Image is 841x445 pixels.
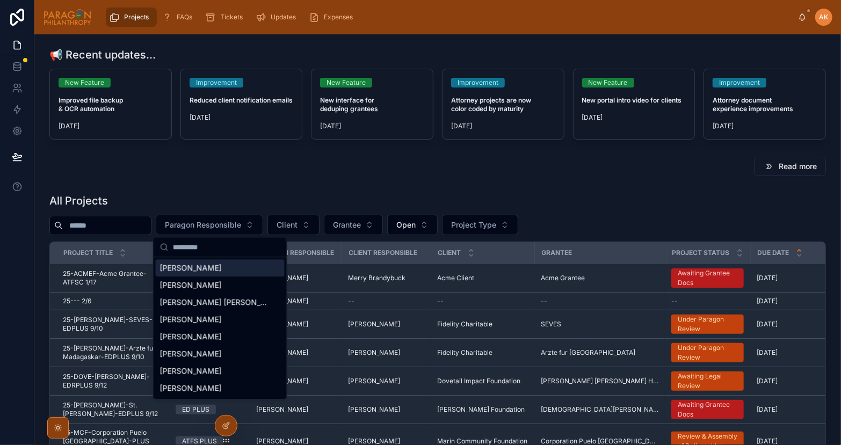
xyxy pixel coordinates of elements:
[451,122,555,130] span: [DATE]
[437,320,492,329] span: Fidelity Charitable
[159,8,200,27] a: FAQs
[671,371,744,391] a: Awaiting Legal Review
[582,113,686,122] span: [DATE]
[713,122,817,130] span: [DATE]
[320,122,424,130] span: [DATE]
[63,297,91,305] span: 25--- 2/6
[757,320,824,329] a: [DATE]
[541,320,561,329] span: SEVES
[106,8,157,27] a: Projects
[43,9,92,26] img: App logo
[437,377,528,385] a: Dovetail Impact Foundation
[442,215,518,235] button: Select Button
[348,348,424,357] a: [PERSON_NAME]
[59,122,163,130] span: [DATE]
[437,274,528,282] a: Acme Client
[65,78,104,87] div: New Feature
[59,96,125,113] strong: Improved file backup & OCR automation
[311,69,433,140] a: New FeatureNew interface for deduping grantees[DATE]
[437,348,528,357] a: Fidelity Charitable
[671,297,678,305] span: --
[256,274,335,282] a: [PERSON_NAME]
[333,220,361,230] span: Grantee
[757,405,778,414] span: [DATE]
[348,297,354,305] span: --
[757,348,824,357] a: [DATE]
[719,78,760,87] div: Improvement
[63,344,163,361] span: 25-[PERSON_NAME]-Arzte fur Madagaskar-EDPLUS 9/10
[541,320,658,329] a: SEVES
[202,8,251,27] a: Tickets
[271,13,296,21] span: Updates
[671,315,744,334] a: Under Paragon Review
[256,320,335,329] a: [PERSON_NAME]
[573,69,695,140] a: New FeatureNew portal intro video for clients[DATE]
[438,249,461,257] span: Client
[100,5,798,29] div: scrollable content
[327,78,366,87] div: New Feature
[256,405,308,414] span: [PERSON_NAME]
[253,8,304,27] a: Updates
[541,274,585,282] span: Acme Grantee
[176,405,243,414] a: ED PLUS
[757,274,824,282] a: [DATE]
[160,366,222,376] span: [PERSON_NAME]
[320,96,378,113] strong: New interface for deduping grantees
[541,348,658,357] a: Arzte fur [GEOGRAPHIC_DATA]
[757,405,824,414] a: [DATE]
[348,320,400,329] span: [PERSON_NAME]
[160,262,222,273] span: [PERSON_NAME]
[306,8,361,27] a: Expenses
[757,377,778,385] span: [DATE]
[820,13,829,21] span: AK
[182,405,209,414] div: ED PLUS
[348,377,400,385] span: [PERSON_NAME]
[678,371,737,391] div: Awaiting Legal Review
[758,249,789,257] span: Due Date
[221,13,243,21] span: Tickets
[582,96,682,104] strong: New portal intro video for clients
[256,377,335,385] a: [PERSON_NAME]
[541,405,658,414] a: [DEMOGRAPHIC_DATA][PERSON_NAME]
[160,314,222,325] span: [PERSON_NAME]
[257,249,335,257] span: Paragon Responsible
[713,96,793,113] strong: Attorney document experience improvements
[541,377,658,385] a: [PERSON_NAME] [PERSON_NAME] Health Trust LTD/GTE
[542,249,572,257] span: Grantee
[160,280,222,290] span: [PERSON_NAME]
[63,269,163,287] span: 25-ACMEF-Acme Grantee-ATFSC 1/17
[755,157,826,176] button: Read more
[267,215,320,235] button: Select Button
[49,193,108,208] h1: All Projects
[160,383,222,393] span: [PERSON_NAME]
[348,377,424,385] a: [PERSON_NAME]
[348,320,424,329] a: [PERSON_NAME]
[63,316,163,333] a: 25-[PERSON_NAME]-SEVES-EDPLUS 9/10
[757,297,824,305] a: [DATE]
[678,315,737,334] div: Under Paragon Review
[458,78,498,87] div: Improvement
[256,297,335,305] a: [PERSON_NAME]
[277,220,298,230] span: Client
[671,343,744,362] a: Under Paragon Review
[437,348,492,357] span: Fidelity Charitable
[190,96,293,104] strong: Reduced client notification emails
[589,78,628,87] div: New Feature
[160,297,267,308] span: [PERSON_NAME] [PERSON_NAME]
[348,274,405,282] span: Merry Brandybuck
[324,215,383,235] button: Select Button
[671,297,744,305] a: --
[757,348,778,357] span: [DATE]
[196,78,237,87] div: Improvement
[678,400,737,419] div: Awaiting Grantee Docs
[678,343,737,362] div: Under Paragon Review
[256,405,335,414] a: [PERSON_NAME]
[757,377,824,385] a: [DATE]
[63,373,163,390] a: 25-DOVE-[PERSON_NAME]-EDRPLUS 9/12
[49,47,156,62] h1: 📢 Recent updates...
[156,215,263,235] button: Select Button
[437,297,444,305] span: --
[165,220,241,230] span: Paragon Responsible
